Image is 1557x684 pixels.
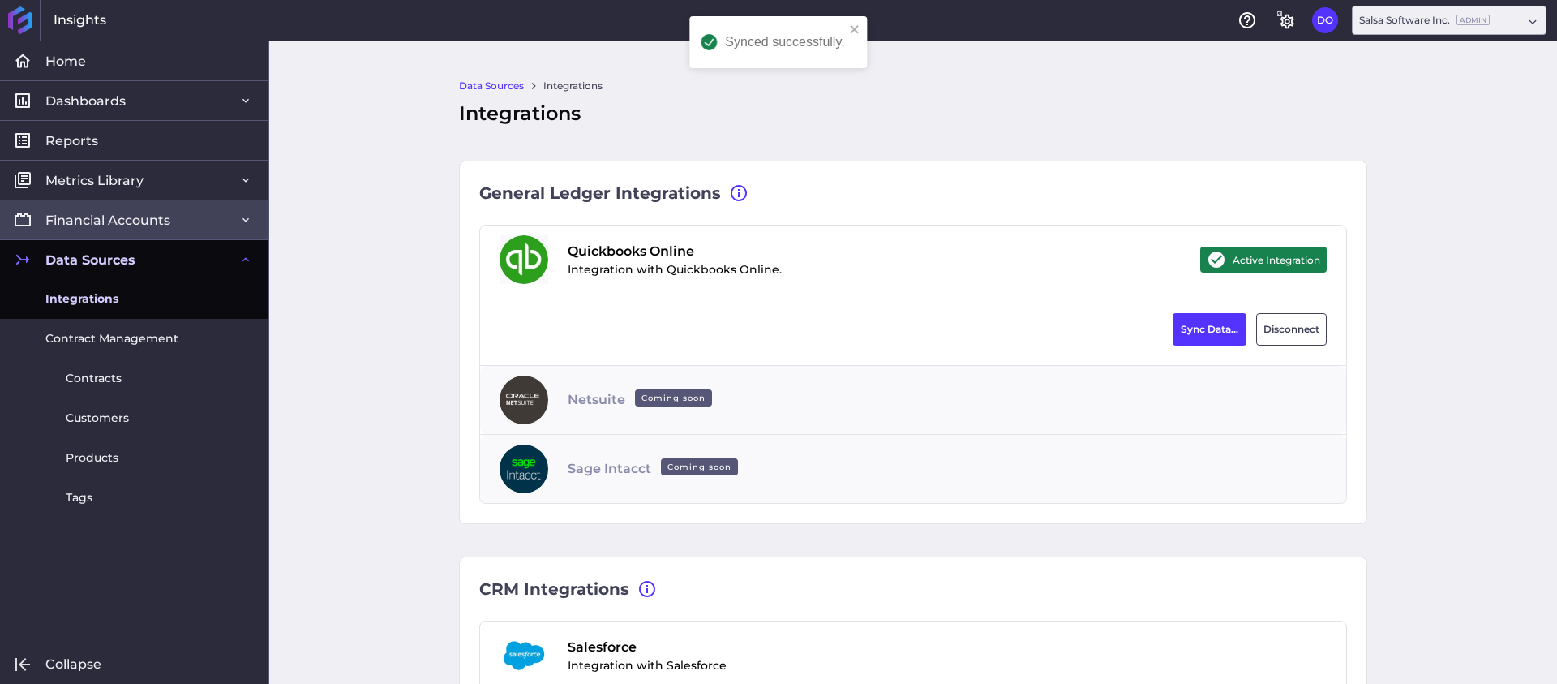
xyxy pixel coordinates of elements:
span: Sage Intacct [568,459,744,479]
div: Synced successfully. [725,36,844,49]
span: Integrations [45,290,118,308]
span: Metrics Library [45,172,144,189]
span: Quickbooks Online [568,242,782,261]
span: Reports [45,132,98,149]
span: Customers [66,410,129,427]
span: Tags [66,489,92,506]
ins: Admin [1456,15,1490,25]
a: Data Sources [459,79,524,93]
span: Financial Accounts [45,212,170,229]
div: Dropdown select [1352,6,1546,35]
button: close [850,23,861,38]
button: Help [1234,7,1260,33]
span: Collapse [45,656,101,673]
span: Data Sources [45,252,135,269]
a: Integrations [543,79,603,93]
div: Integrations [459,99,1367,128]
span: Products [66,450,118,467]
div: Integration with Salesforce [568,638,727,674]
button: User Menu [1312,7,1338,33]
ins: Coming soon [661,458,738,475]
button: Sync Data... [1173,313,1246,346]
button: General Settings [1273,7,1299,33]
span: Salesforce [568,638,727,657]
div: Integration with Quickbooks Online. [568,242,782,278]
span: Home [45,53,86,70]
div: General Ledger Integrations [479,181,1347,205]
button: Disconnect [1256,313,1327,346]
ins: Coming soon [635,389,712,407]
span: Contracts [66,370,122,387]
div: CRM Integrations [479,577,1347,601]
span: Contract Management [45,330,178,347]
span: Dashboards [45,92,126,110]
span: Netsuite [568,390,718,410]
div: Salsa Software Inc. [1359,13,1490,28]
div: Active Integration [1200,247,1327,273]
